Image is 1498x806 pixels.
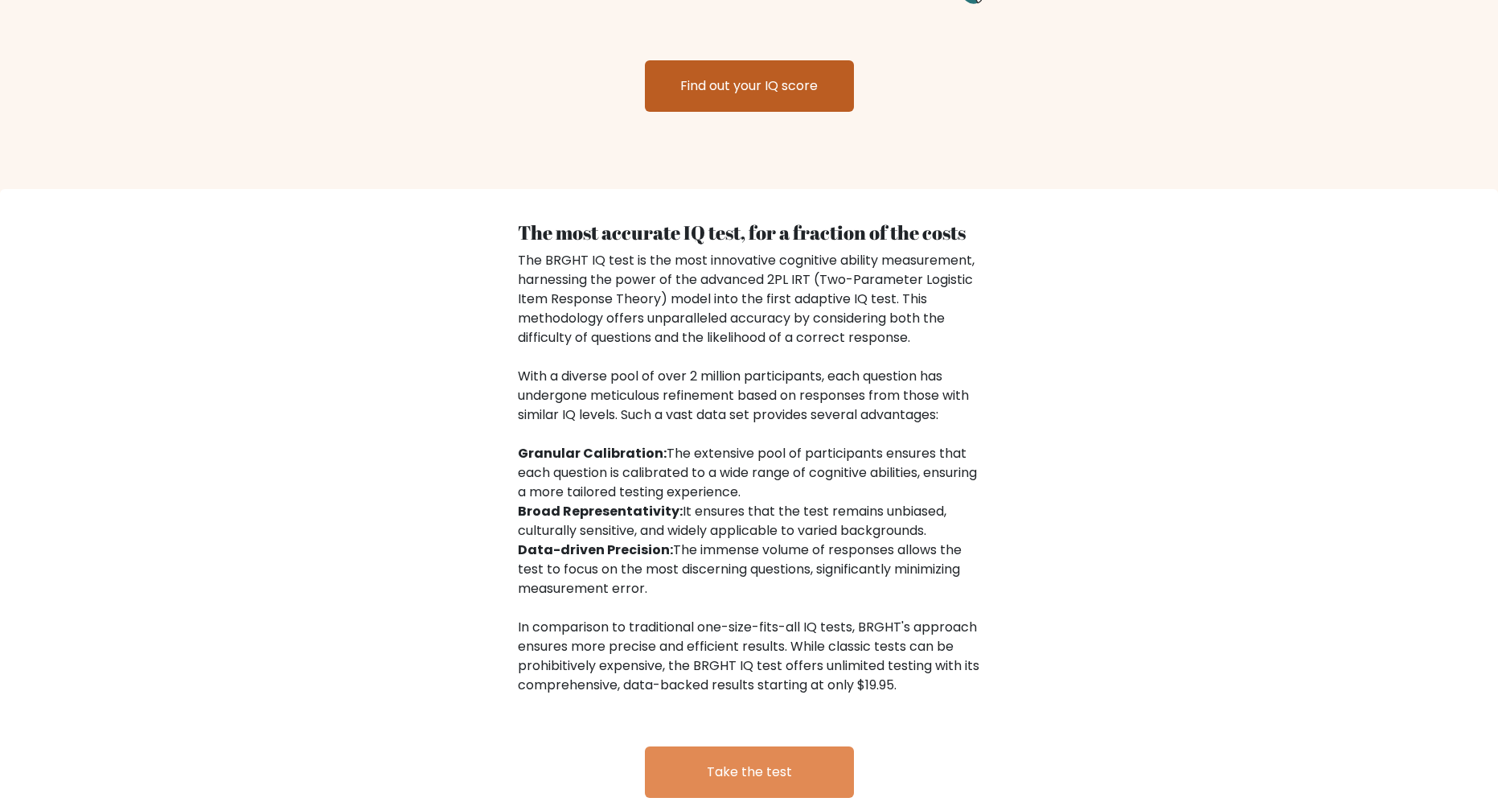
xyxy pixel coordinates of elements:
div: The BRGHT IQ test is the most innovative cognitive ability measurement, harnessing the power of t... [518,251,981,695]
b: Granular Calibration: [518,444,667,463]
a: Take the test [645,746,854,798]
b: Data-driven Precision: [518,541,673,559]
b: Broad Representativity: [518,502,683,520]
a: Find out your IQ score [645,60,854,112]
h4: The most accurate IQ test, for a fraction of the costs [518,221,981,245]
